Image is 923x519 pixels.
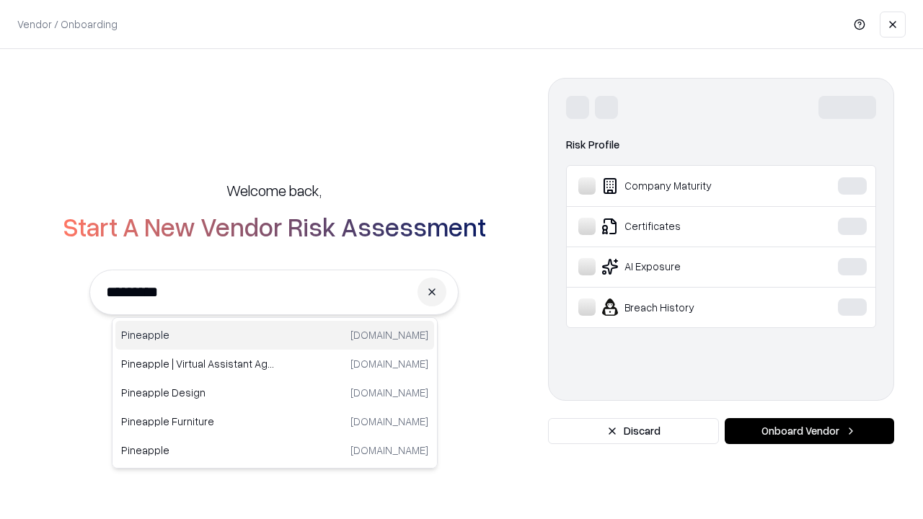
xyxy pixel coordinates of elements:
[578,218,794,235] div: Certificates
[350,414,428,429] p: [DOMAIN_NAME]
[121,443,275,458] p: Pineapple
[566,136,876,154] div: Risk Profile
[350,443,428,458] p: [DOMAIN_NAME]
[121,356,275,371] p: Pineapple | Virtual Assistant Agency
[112,317,438,469] div: Suggestions
[63,212,486,241] h2: Start A New Vendor Risk Assessment
[350,356,428,371] p: [DOMAIN_NAME]
[350,327,428,342] p: [DOMAIN_NAME]
[17,17,118,32] p: Vendor / Onboarding
[578,298,794,316] div: Breach History
[121,327,275,342] p: Pineapple
[548,418,719,444] button: Discard
[578,258,794,275] div: AI Exposure
[226,180,322,200] h5: Welcome back,
[121,414,275,429] p: Pineapple Furniture
[578,177,794,195] div: Company Maturity
[725,418,894,444] button: Onboard Vendor
[121,385,275,400] p: Pineapple Design
[350,385,428,400] p: [DOMAIN_NAME]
